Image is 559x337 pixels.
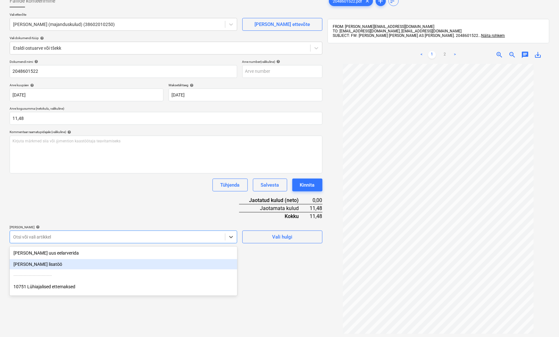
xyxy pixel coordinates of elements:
span: help [35,225,40,229]
div: [PERSON_NAME] ettevõte [254,20,310,29]
div: Tühjenda [221,181,240,189]
span: save_alt [534,51,542,59]
a: Page 2 [441,51,449,59]
span: help [33,60,38,63]
input: Tähtaega pole määratud [169,88,322,101]
div: [PERSON_NAME] uus eelarverida [10,248,237,258]
div: ------------------------------ [10,270,237,281]
div: Jaotatud kulud (neto) [239,197,309,204]
div: 803 Ehitusprojekteerimine [10,293,237,303]
span: SUBJECT: FW: [PERSON_NAME] [PERSON_NAME] AS [PERSON_NAME]. 2048601522 [333,33,479,38]
button: Salvesta [253,179,287,191]
p: Vali ettevõte [10,13,237,18]
div: Kokku [239,212,309,220]
span: zoom_out [508,51,516,59]
div: 11,48 [309,204,322,212]
input: Arve kogusumma (netokulu, valikuline) [10,112,322,125]
div: Kommentaar raamatupidajale (valikuline) [10,130,322,134]
a: Page 1 is your current page [428,51,436,59]
span: Näita rohkem [481,33,505,38]
div: Kinnita [300,181,315,189]
span: help [29,83,34,87]
button: Kinnita [292,179,322,191]
div: Lisa uus eelarverida [10,248,237,258]
div: Vali dokumendi tüüp [10,36,322,40]
span: FROM: [PERSON_NAME][EMAIL_ADDRESS][DOMAIN_NAME] [333,24,435,29]
button: [PERSON_NAME] ettevõte [242,18,322,31]
span: ... [479,33,505,38]
span: TO: [EMAIL_ADDRESS][DOMAIN_NAME], [EMAIL_ADDRESS][DOMAIN_NAME] [333,29,462,33]
div: 0,00 [309,197,322,204]
div: 10751 Lühiajalised ettemaksed [10,282,237,292]
div: [PERSON_NAME] lisatöö [10,259,237,269]
button: Tühjenda [213,179,248,191]
input: Arve kuupäeva pole määratud. [10,88,163,101]
div: Salvesta [261,181,279,189]
div: 11,48 [309,212,322,220]
p: Arve kogusumma (netokulu, valikuline) [10,106,322,112]
div: Dokumendi nimi [10,60,237,64]
span: help [66,130,71,134]
div: Arve number (valikuline) [242,60,322,64]
span: zoom_in [496,51,503,59]
span: help [188,83,194,87]
div: Arve kuupäev [10,83,163,87]
div: Vali hulgi [272,233,292,241]
a: Previous page [418,51,426,59]
div: Lisa uus lisatöö [10,259,237,269]
div: [PERSON_NAME] [10,225,237,229]
input: Arve number [242,65,322,78]
span: chat [521,51,529,59]
div: Maksetähtaeg [169,83,322,87]
div: Jaotamata kulud [239,204,309,212]
span: help [39,36,44,40]
input: Dokumendi nimi [10,65,237,78]
iframe: Chat Widget [527,306,559,337]
a: Next page [451,51,459,59]
span: help [275,60,280,63]
button: Vali hulgi [242,231,322,243]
